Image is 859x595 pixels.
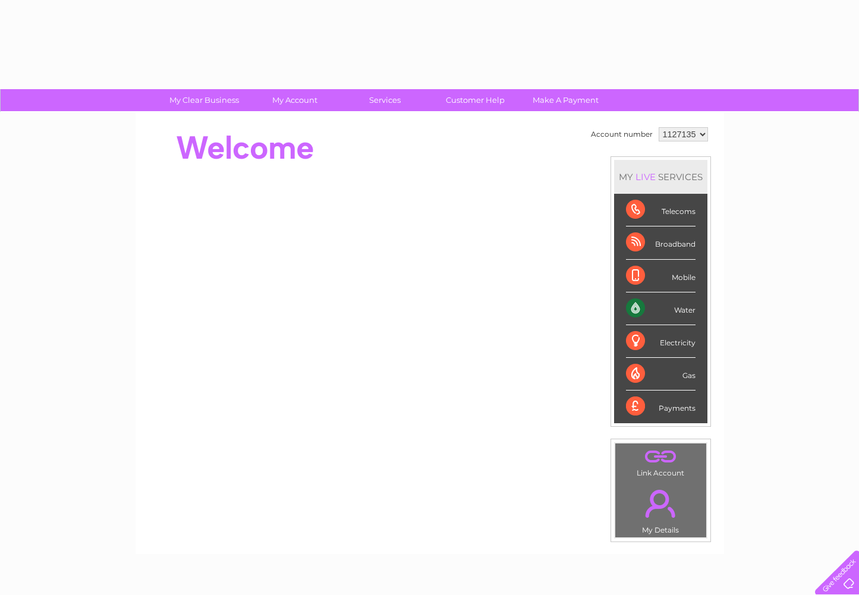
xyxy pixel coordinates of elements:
[633,171,658,182] div: LIVE
[588,124,656,144] td: Account number
[517,89,615,111] a: Make A Payment
[626,391,696,423] div: Payments
[626,226,696,259] div: Broadband
[614,160,707,194] div: MY SERVICES
[615,443,707,480] td: Link Account
[618,483,703,524] a: .
[626,358,696,391] div: Gas
[626,292,696,325] div: Water
[246,89,344,111] a: My Account
[626,194,696,226] div: Telecoms
[626,260,696,292] div: Mobile
[615,480,707,538] td: My Details
[155,89,253,111] a: My Clear Business
[426,89,524,111] a: Customer Help
[626,325,696,358] div: Electricity
[618,446,703,467] a: .
[336,89,434,111] a: Services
